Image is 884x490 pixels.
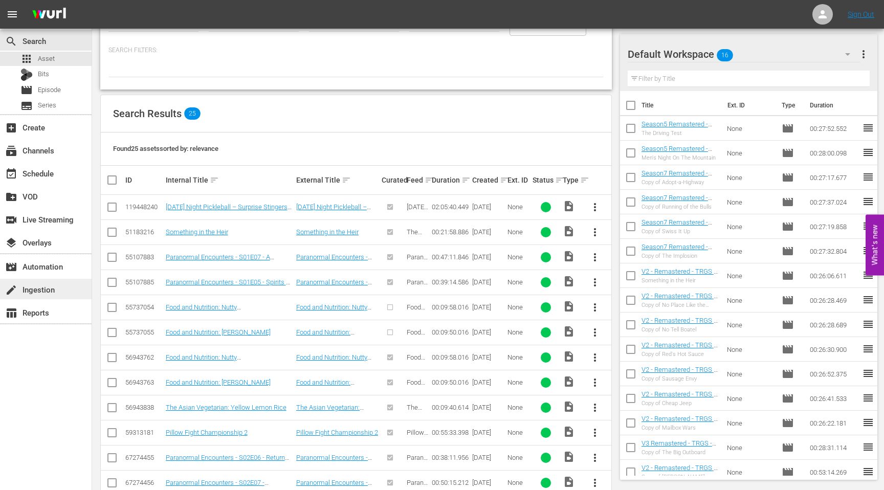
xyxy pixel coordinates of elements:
[862,195,874,208] span: reorder
[125,278,163,286] div: 55107885
[432,378,469,386] div: 00:09:50.016
[432,353,469,361] div: 00:09:58.016
[563,250,575,262] span: Video
[125,353,163,361] div: 56943762
[166,353,263,369] a: Food and Nutrition: Nutty [DEMOGRAPHIC_DATA] Smoothie
[166,278,292,294] a: Paranormal Encounters - S01E05 - Spirits of [GEOGRAPHIC_DATA]
[507,454,529,461] div: None
[6,8,18,20] span: menu
[472,328,504,336] div: [DATE]
[862,416,874,429] span: reorder
[723,288,777,313] td: None
[432,174,469,186] div: Duration
[862,122,874,134] span: reorder
[472,303,504,311] div: [DATE]
[432,404,469,411] div: 00:09:40.614
[782,466,794,478] span: Episode
[563,174,580,186] div: Type
[296,378,355,394] a: Food and Nutrition: [PERSON_NAME]
[166,303,263,319] a: Food and Nutrition: Nutty [DEMOGRAPHIC_DATA] Smoothie
[642,179,719,186] div: Copy of Adopt-a-Highway
[166,174,293,186] div: Internal Title
[507,303,529,311] div: None
[507,378,529,386] div: None
[642,375,719,382] div: Copy of Sausage Envy
[407,454,428,484] span: Paranormal Encounters
[296,278,372,301] a: Paranormal Encounters - S01E05 - Spirits of [GEOGRAPHIC_DATA]
[782,220,794,233] span: Episode
[5,168,17,180] span: Schedule
[857,48,870,60] span: more_vert
[296,303,371,326] a: Food and Nutrition: Nutty [DEMOGRAPHIC_DATA] Smoothie
[723,214,777,239] td: None
[563,451,575,463] span: Video
[407,228,429,266] span: The [PERSON_NAME] Show
[507,228,529,236] div: None
[296,203,371,234] a: [DATE] Night Pickleball – Surprise Stingers vs Scottsdale Scorchers – [DATE] | AZ PBL
[782,319,794,331] span: Episode
[563,375,575,388] span: Video
[782,245,794,257] span: Episode
[628,40,860,69] div: Default Workspace
[717,44,733,66] span: 16
[642,449,719,456] div: Copy of The Big Outboard
[113,107,182,120] span: Search Results
[642,169,715,192] a: Season7 Remastered - TRGS - S07E04 - Adopt-a-Highway
[583,195,607,219] button: more_vert
[583,295,607,320] button: more_vert
[125,228,163,236] div: 51183216
[642,145,712,168] a: Season5 Remastered - TRGS - S05E01 - Men's Night On The Mountain
[723,435,777,460] td: None
[589,301,601,314] span: more_vert
[166,378,271,386] a: Food and Nutrition: [PERSON_NAME]
[342,175,351,185] span: sort
[806,337,862,362] td: 00:26:30.900
[461,175,471,185] span: sort
[583,270,607,295] button: more_vert
[407,278,428,309] span: Paranormal Encounters
[555,175,564,185] span: sort
[25,3,74,27] img: ans4CAIJ8jUAAAAAAAAAAAAAAAAAAAAAAAAgQb4GAAAAAAAAAAAAAAAAAAAAAAAAJMjXAAAAAAAAAAAAAAAAAAAAAAAAgAT5G...
[125,203,163,211] div: 119448240
[425,175,434,185] span: sort
[723,239,777,263] td: None
[642,253,719,259] div: Copy of The Implosion
[782,270,794,282] span: Episode
[642,326,719,333] div: Copy of No Tell Boatel
[5,122,17,134] span: Create
[382,176,404,184] div: Curated
[723,337,777,362] td: None
[806,263,862,288] td: 00:26:06.611
[125,404,163,411] div: 56943838
[125,479,163,486] div: 67274456
[723,386,777,411] td: None
[432,203,469,211] div: 02:05:40.449
[125,454,163,461] div: 67274455
[857,42,870,66] button: more_vert
[723,165,777,190] td: None
[432,303,469,311] div: 00:09:58.016
[782,171,794,184] span: Episode
[642,351,719,358] div: Copy of Red's Hot Sauce
[583,220,607,244] button: more_vert
[407,328,428,351] span: Food Nutrition
[723,190,777,214] td: None
[642,292,719,315] a: V2 - Remastered - TRGS - S15E10 - No Place Like the Home
[642,243,712,266] a: Season7 Remastered - TRGS - S07E03 - The Implosion
[407,353,428,376] span: Food Nutrition
[296,228,359,236] a: Something in the Heir
[642,204,719,210] div: Copy of Running of the Bulls
[166,203,292,218] a: [DATE] Night Pickleball – Surprise Stingers vs Scottsdale Scorchers – [DATE] | AZ PBL
[642,268,718,291] a: V2 - Remastered - TRGS - S11E10 - Something in the Heir
[472,228,504,236] div: [DATE]
[589,201,601,213] span: more_vert
[642,194,714,217] a: Season7 Remastered - TRGS - S07E01 - Running of the Bulls
[723,141,777,165] td: None
[5,237,17,249] span: Overlays
[563,225,575,237] span: Video
[108,46,604,55] p: Search Filters:
[642,317,718,332] a: V2 - Remastered - TRGS - S15E04 - No Tell Boatel
[563,275,575,287] span: Video
[589,251,601,263] span: more_vert
[184,107,201,120] span: 25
